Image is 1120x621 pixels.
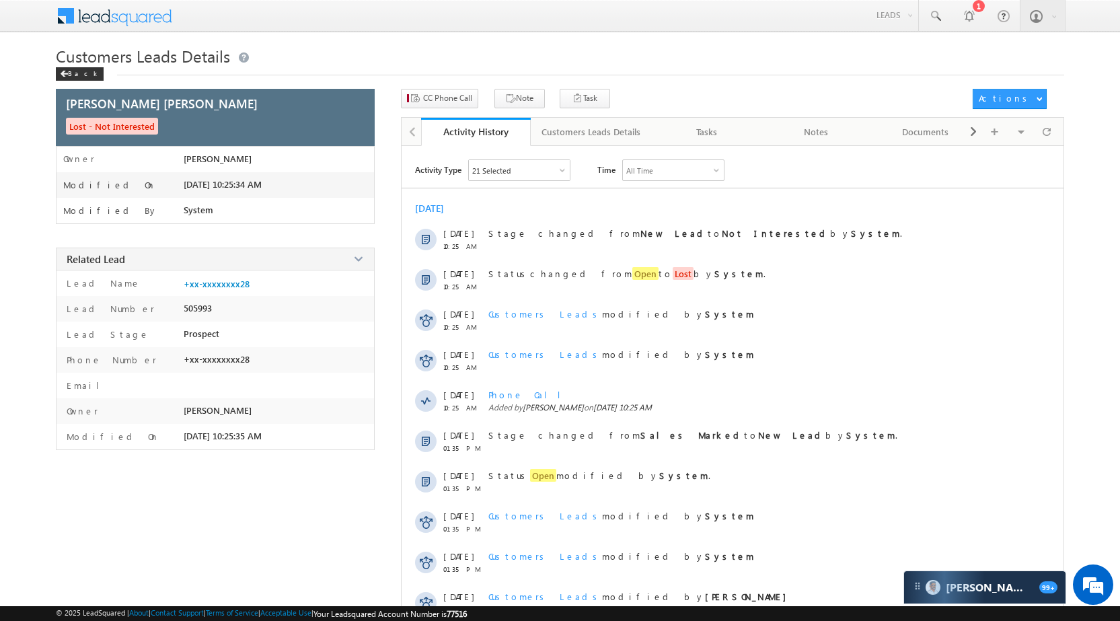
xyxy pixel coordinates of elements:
[488,402,1007,412] span: Added by on
[488,510,754,521] span: modified by
[472,166,511,175] div: 21 Selected
[469,160,570,180] div: Owner Changed,Status Changed,Stage Changed,Source Changed,Notes & 16 more..
[488,268,530,279] span: Status
[523,402,584,412] span: [PERSON_NAME]
[443,268,474,279] span: [DATE]
[443,389,474,400] span: [DATE]
[63,328,149,340] label: Lead Stage
[67,252,125,266] span: Related Lead
[443,565,484,573] span: 01:35 PM
[871,118,981,146] a: Documents
[184,431,262,441] span: [DATE] 10:25:35 AM
[531,118,652,146] a: Customers Leads Details
[488,389,571,400] span: Phone Call
[443,444,484,452] span: 01:35 PM
[206,608,258,617] a: Terms of Service
[443,242,484,250] span: 10:25 AM
[488,550,602,562] span: Customers Leads
[129,608,149,617] a: About
[488,469,710,482] span: Status modified by .
[851,227,900,239] strong: System
[705,550,754,562] strong: System
[773,124,860,140] div: Notes
[443,363,484,371] span: 10:25 AM
[313,609,467,619] span: Your Leadsquared Account Number is
[63,354,157,365] label: Phone Number
[421,118,531,146] a: Activity History
[488,510,602,521] span: Customers Leads
[488,550,754,562] span: modified by
[443,349,474,360] span: [DATE]
[488,267,766,280] span: changed from to by .
[184,179,262,190] span: [DATE] 10:25:34 AM
[705,349,754,360] strong: System
[63,379,110,391] label: Email
[184,205,213,215] span: System
[443,550,474,562] span: [DATE]
[714,268,763,279] strong: System
[846,429,895,441] strong: System
[184,354,250,365] span: +xx-xxxxxxxx28
[63,303,155,314] label: Lead Number
[66,118,158,135] span: Lost - Not Interested
[626,166,653,175] div: All Time
[488,591,793,602] span: modified by
[640,429,744,441] strong: Sales Marked
[63,205,158,216] label: Modified By
[401,89,478,108] button: CC Phone Call
[63,277,141,289] label: Lead Name
[184,153,252,164] span: [PERSON_NAME]
[652,118,762,146] a: Tasks
[184,303,212,314] span: 505993
[56,45,230,67] span: Customers Leads Details
[705,510,754,521] strong: System
[912,581,923,591] img: carter-drag
[56,67,104,81] div: Back
[443,308,474,320] span: [DATE]
[640,227,708,239] strong: New Lead
[597,159,615,180] span: Time
[488,591,602,602] span: Customers Leads
[63,431,159,442] label: Modified On
[443,525,484,533] span: 01:35 PM
[443,429,474,441] span: [DATE]
[488,429,897,441] span: Stage changed from to by .
[488,349,754,360] span: modified by
[66,95,258,112] span: [PERSON_NAME] [PERSON_NAME]
[979,92,1032,104] div: Actions
[560,89,610,108] button: Task
[673,267,694,280] span: Lost
[443,227,474,239] span: [DATE]
[184,405,252,416] span: [PERSON_NAME]
[593,402,652,412] span: [DATE] 10:25 AM
[443,283,484,291] span: 10:25 AM
[488,227,902,239] span: Stage changed from to by .
[758,429,825,441] strong: New Lead
[63,405,98,416] label: Owner
[415,202,459,215] div: [DATE]
[443,591,474,602] span: [DATE]
[973,89,1047,109] button: Actions
[722,227,830,239] strong: Not Interested
[882,124,969,140] div: Documents
[443,323,484,331] span: 10:25 AM
[530,469,556,482] span: Open
[184,279,250,289] a: +xx-xxxxxxxx28
[659,470,708,481] strong: System
[705,591,793,602] strong: [PERSON_NAME]
[431,125,521,138] div: Activity History
[443,510,474,521] span: [DATE]
[494,89,545,108] button: Note
[488,349,602,360] span: Customers Leads
[443,470,474,481] span: [DATE]
[443,404,484,412] span: 10:25 AM
[423,92,472,104] span: CC Phone Call
[632,267,659,280] span: Open
[447,609,467,619] span: 77516
[488,308,602,320] span: Customers Leads
[184,328,219,339] span: Prospect
[443,484,484,492] span: 01:35 PM
[705,308,754,320] strong: System
[56,608,467,619] span: © 2025 LeadSquared | | | | |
